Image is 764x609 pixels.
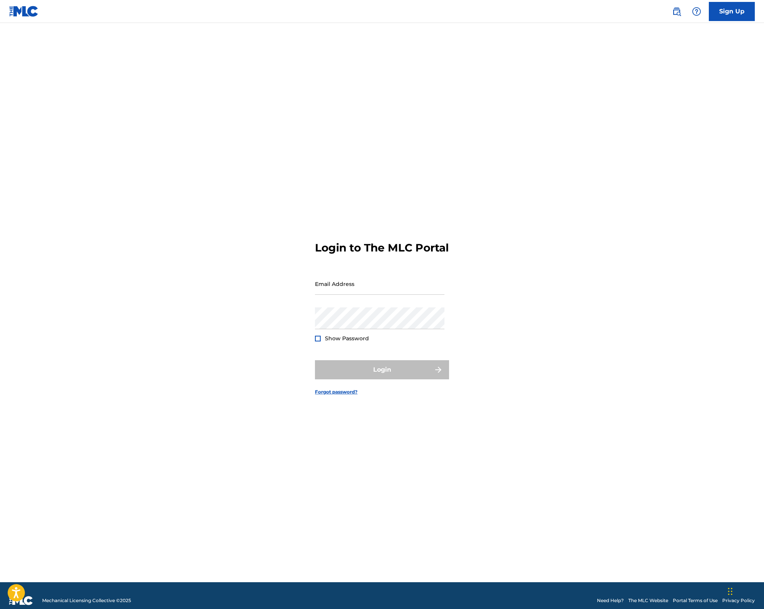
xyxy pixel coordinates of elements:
span: Show Password [325,335,369,342]
img: MLC Logo [9,6,39,17]
a: Privacy Policy [722,597,755,604]
div: Drag [728,580,733,603]
a: Portal Terms of Use [673,597,718,604]
a: Sign Up [709,2,755,21]
div: Help [689,4,704,19]
span: Mechanical Licensing Collective © 2025 [42,597,131,604]
iframe: Chat Widget [726,572,764,609]
a: Need Help? [597,597,624,604]
h3: Login to The MLC Portal [315,241,449,255]
img: logo [9,596,33,605]
a: Public Search [669,4,684,19]
a: Forgot password? [315,389,357,395]
img: search [672,7,681,16]
a: The MLC Website [628,597,668,604]
img: help [692,7,701,16]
